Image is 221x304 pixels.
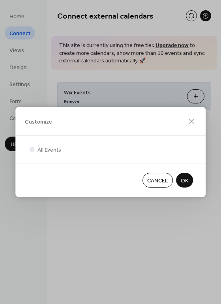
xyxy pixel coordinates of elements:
[176,173,193,188] button: OK
[37,146,61,154] span: All Events
[181,177,188,185] span: OK
[142,173,173,188] button: Cancel
[147,177,168,185] span: Cancel
[25,118,52,126] span: Customize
